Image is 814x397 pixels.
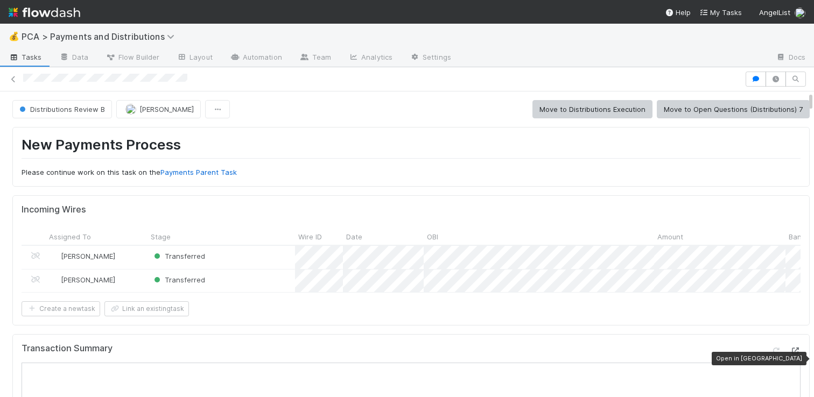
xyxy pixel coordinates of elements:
[160,168,237,176] a: Payments Parent Task
[699,8,742,17] span: My Tasks
[152,274,205,285] div: Transferred
[221,49,291,67] a: Automation
[795,8,805,18] img: avatar_e7d5656d-bda2-4d83-89d6-b6f9721f96bd.png
[298,231,322,242] span: Wire ID
[9,52,42,62] span: Tasks
[340,49,401,67] a: Analytics
[699,7,742,18] a: My Tasks
[12,100,112,118] button: Distributions Review B
[152,275,205,284] span: Transferred
[346,231,362,242] span: Date
[104,301,189,316] button: Link an existingtask
[151,231,171,242] span: Stage
[22,204,86,215] h5: Incoming Wires
[152,251,205,261] div: Transferred
[291,49,340,67] a: Team
[9,32,19,41] span: 💰
[125,104,136,115] img: avatar_87e1a465-5456-4979-8ac4-f0cdb5bbfe2d.png
[17,105,105,114] span: Distributions Review B
[51,252,59,260] img: avatar_705b8750-32ac-4031-bf5f-ad93a4909bc8.png
[50,274,115,285] div: [PERSON_NAME]
[139,105,194,114] span: [PERSON_NAME]
[51,275,59,284] img: avatar_705b8750-32ac-4031-bf5f-ad93a4909bc8.png
[532,100,652,118] button: Move to Distributions Execution
[22,343,113,354] h5: Transaction Summary
[97,49,168,67] a: Flow Builder
[401,49,460,67] a: Settings
[168,49,221,67] a: Layout
[657,231,683,242] span: Amount
[152,252,205,260] span: Transferred
[50,251,115,261] div: [PERSON_NAME]
[22,31,180,42] span: PCA > Payments and Distributions
[22,301,100,316] button: Create a newtask
[9,3,80,22] img: logo-inverted-e16ddd16eac7371096b0.svg
[51,49,97,67] a: Data
[116,100,201,118] button: [PERSON_NAME]
[759,8,790,17] span: AngelList
[665,7,691,18] div: Help
[49,231,91,242] span: Assigned To
[22,136,801,158] h1: New Payments Process
[22,167,801,178] p: Please continue work on this task on the
[657,100,810,118] button: Move to Open Questions (Distributions) 7
[61,275,115,284] span: [PERSON_NAME]
[767,49,814,67] a: Docs
[427,231,438,242] span: OBI
[61,252,115,260] span: [PERSON_NAME]
[106,52,159,62] span: Flow Builder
